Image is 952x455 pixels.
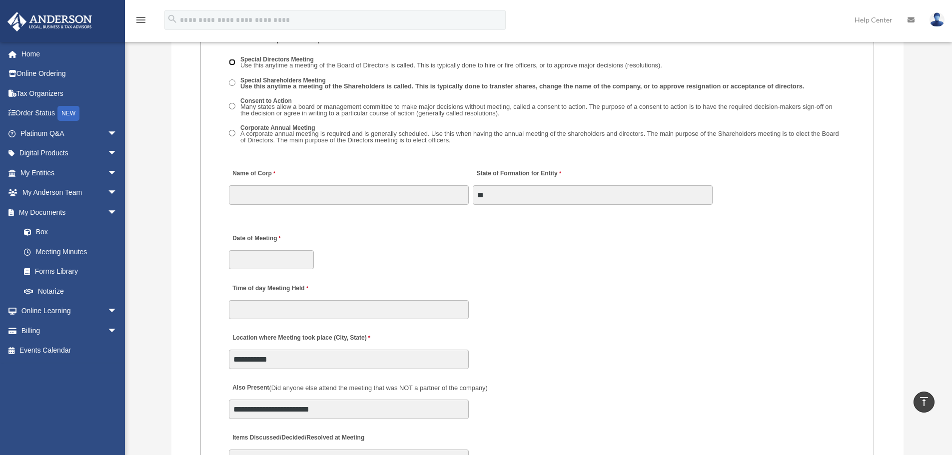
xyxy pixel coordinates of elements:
div: NEW [57,106,79,121]
a: My Documentsarrow_drop_down [7,202,132,222]
span: arrow_drop_down [107,202,127,223]
img: User Pic [930,12,945,27]
label: Items Discussed/Decided/Resolved at Meeting [229,432,367,445]
span: arrow_drop_down [107,183,127,203]
i: menu [135,14,147,26]
a: Billingarrow_drop_down [7,321,132,341]
a: Platinum Q&Aarrow_drop_down [7,123,132,143]
label: State of Formation for Entity [473,167,563,181]
span: arrow_drop_down [107,123,127,144]
label: Consent to Action [237,96,846,118]
a: Digital Productsarrow_drop_down [7,143,132,163]
label: Name of Corp [229,167,278,181]
label: Special Shareholders Meeting [237,76,808,91]
a: Meeting Minutes [14,242,127,262]
a: My Anderson Teamarrow_drop_down [7,183,132,203]
a: Home [7,44,132,64]
span: arrow_drop_down [107,321,127,341]
a: Tax Organizers [7,83,132,103]
a: Events Calendar [7,341,132,361]
a: vertical_align_top [914,392,935,413]
span: Use this anytime a meeting of the Board of Directors is called. This is typically done to hire or... [240,61,662,69]
a: Box [14,222,132,242]
span: Many states allow a board or management committee to make major decisions without meeting, called... [240,103,833,117]
span: arrow_drop_down [107,301,127,322]
i: vertical_align_top [918,396,930,408]
label: Date of Meeting [229,232,324,245]
span: arrow_drop_down [107,163,127,183]
a: Online Ordering [7,64,132,84]
label: Corporate Annual Meeting [237,123,846,145]
a: My Entitiesarrow_drop_down [7,163,132,183]
img: Anderson Advisors Platinum Portal [4,12,95,31]
label: Time of day Meeting Held [229,282,324,295]
a: menu [135,17,147,26]
a: Online Learningarrow_drop_down [7,301,132,321]
label: Location where Meeting took place (City, State) [229,332,373,345]
span: (Did anyone else attend the meeting that was NOT a partner of the company) [269,384,488,392]
span: Document Requested - Corp [232,36,321,43]
span: A corporate annual meeting is required and is generally scheduled. Use this when having the annua... [240,130,839,144]
span: arrow_drop_down [107,143,127,164]
span: Use this anytime a meeting of the Shareholders is called. This is typically done to transfer shar... [240,82,804,90]
i: search [167,13,178,24]
a: Order StatusNEW [7,103,132,124]
label: Special Directors Meeting [237,55,666,71]
a: Forms Library [14,262,132,282]
a: Notarize [14,281,132,301]
label: Also Present [229,382,490,395]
